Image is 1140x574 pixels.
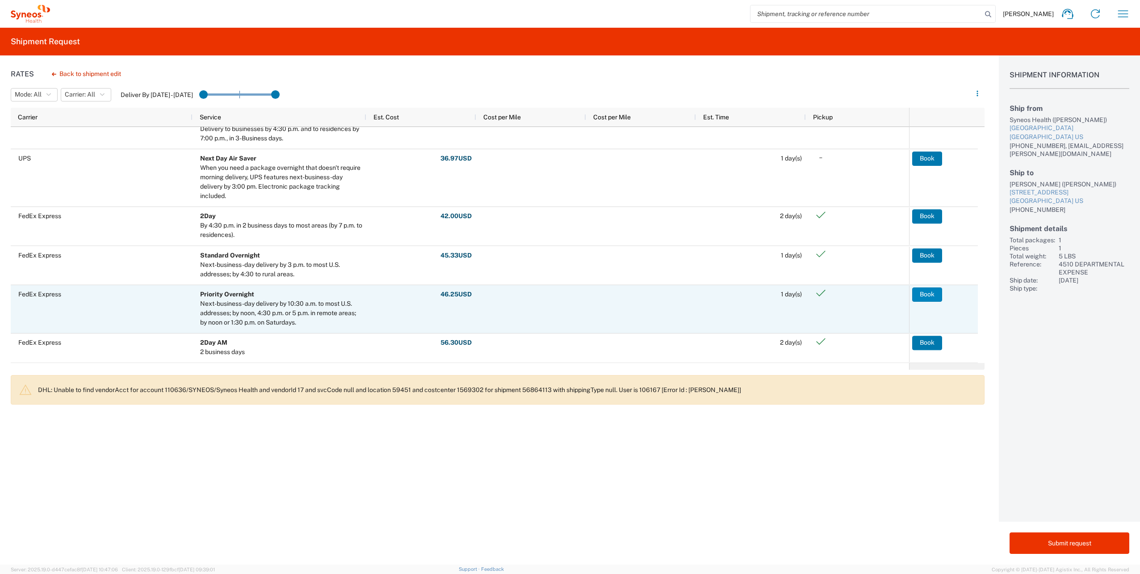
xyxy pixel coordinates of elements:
div: By 4:30 p.m. in 2 business days to most areas (by 7 p.m. to residences). [200,221,362,240]
div: 4510 DEPARTMENTAL EXPENSE [1059,260,1129,276]
strong: 42.00 USD [440,212,472,220]
a: [STREET_ADDRESS][GEOGRAPHIC_DATA] US [1010,188,1129,206]
div: Total weight: [1010,252,1055,260]
div: Delivery to businesses by 4:30 p.m. and to residences by 7:00 p.m., in 3-Business days. [200,124,362,143]
button: Back to shipment edit [45,66,128,82]
span: Pickup [813,114,833,121]
span: Carrier: All [65,90,95,99]
div: [PHONE_NUMBER] [1010,206,1129,214]
span: [PERSON_NAME] [1003,10,1054,18]
span: Server: 2025.19.0-d447cefac8f [11,567,118,572]
strong: 56.30 USD [440,338,472,347]
h1: Rates [11,70,34,78]
span: Cost per Mile [483,114,521,121]
b: 2Day AM [200,339,227,346]
span: 1 day(s) [781,155,802,162]
h2: Ship from [1010,104,1129,113]
button: 46.25USD [440,287,472,302]
div: [GEOGRAPHIC_DATA] US [1010,197,1129,206]
button: Book [912,209,942,224]
button: 56.30USD [440,336,472,350]
span: FedEx Express [18,252,61,259]
div: Ship type: [1010,284,1055,292]
button: Mode: All [11,88,58,101]
strong: 45.33 USD [440,251,472,260]
div: When you need a package overnight that doesn't require morning delivery, UPS features next-busine... [200,163,362,201]
span: Service [200,114,221,121]
div: [PHONE_NUMBER], [EMAIL_ADDRESS][PERSON_NAME][DOMAIN_NAME] [1010,142,1129,158]
button: Book [912,336,942,350]
a: Support [459,566,481,572]
b: Priority Overnight [200,291,254,298]
div: Next-business-day delivery by 3 p.m. to most U.S. addresses; by 4:30 to rural areas. [200,260,362,279]
b: 2Day [200,212,216,219]
input: Shipment, tracking or reference number [750,5,982,22]
button: Book [912,152,942,166]
span: 1 day(s) [781,252,802,259]
div: [DATE] [1059,276,1129,284]
span: FedEx Express [18,339,61,346]
button: Submit request [1010,532,1129,554]
h1: Shipment Information [1010,71,1129,89]
b: Next Day Air Saver [200,155,256,162]
button: Book [912,248,942,262]
button: 42.00USD [440,209,472,224]
div: [GEOGRAPHIC_DATA] [1010,124,1129,133]
button: 36.97USD [440,152,472,166]
span: Cost per Mile [593,114,631,121]
span: 2 day(s) [780,339,802,346]
div: Syneos Health ([PERSON_NAME]) [1010,116,1129,124]
span: [DATE] 09:39:01 [179,567,215,572]
span: Est. Time [703,114,729,121]
h2: Shipment Request [11,36,80,47]
b: Standard Overnight [200,252,260,259]
span: Est. Cost [373,114,399,121]
div: 1 [1059,236,1129,244]
strong: 36.97 USD [440,154,472,163]
div: 1 [1059,244,1129,252]
label: Deliver By [DATE] - [DATE] [121,91,193,99]
h2: Shipment details [1010,224,1129,233]
div: 5 LBS [1059,252,1129,260]
span: 2 day(s) [780,212,802,219]
div: Total packages: [1010,236,1055,244]
a: [GEOGRAPHIC_DATA][GEOGRAPHIC_DATA] US [1010,124,1129,141]
div: Ship date: [1010,276,1055,284]
span: Mode: All [15,90,42,99]
div: [STREET_ADDRESS] [1010,188,1129,197]
div: [PERSON_NAME] ([PERSON_NAME]) [1010,180,1129,188]
strong: 46.25 USD [440,290,472,299]
div: [GEOGRAPHIC_DATA] US [1010,133,1129,142]
div: Pieces [1010,244,1055,252]
div: 2 business days [200,347,245,357]
span: Carrier [18,114,38,121]
div: Next-business-day delivery by 10:30 a.m. to most U.S. addresses; by noon, 4:30 p.m. or 5 p.m. in ... [200,299,362,327]
span: FedEx Express [18,291,61,298]
span: [DATE] 10:47:06 [82,567,118,572]
span: UPS [18,155,31,162]
a: Feedback [481,566,504,572]
span: Copyright © [DATE]-[DATE] Agistix Inc., All Rights Reserved [992,566,1129,574]
span: Client: 2025.19.0-129fbcf [122,567,215,572]
button: Book [912,287,942,302]
button: Carrier: All [61,88,111,101]
h2: Ship to [1010,169,1129,177]
span: 1 day(s) [781,291,802,298]
div: Reference: [1010,260,1055,276]
span: FedEx Express [18,212,61,219]
p: DHL: Unable to find vendorAcct for account 110636/SYNEOS/Syneos Health and vendorId 17 and svcCod... [38,386,977,394]
button: 45.33USD [440,248,472,262]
